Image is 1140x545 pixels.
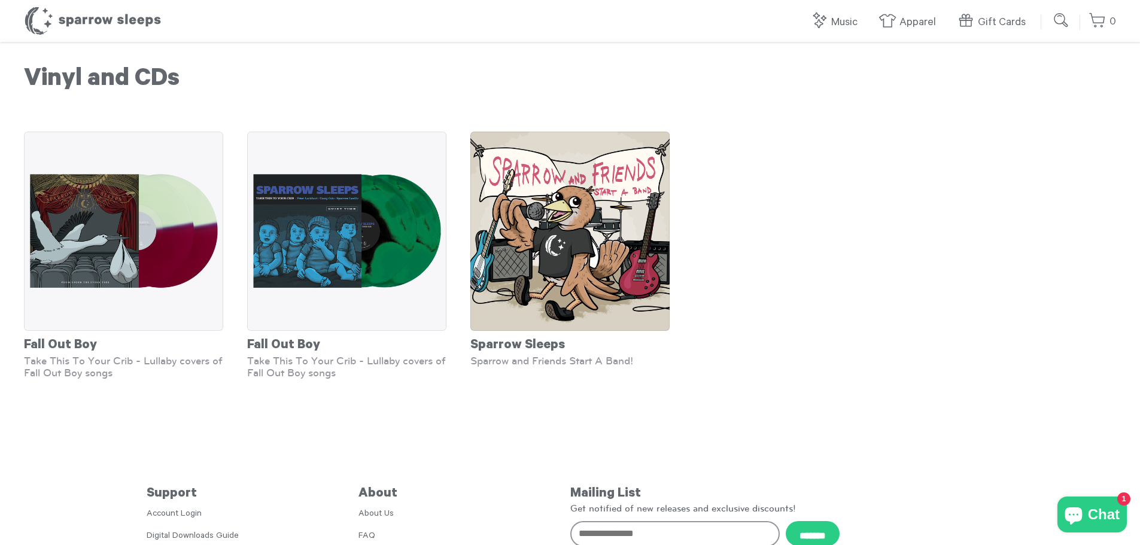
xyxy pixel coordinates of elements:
a: Fall Out Boy Take This To Your Crib - Lullaby covers of Fall Out Boy songs [24,132,223,379]
div: Take This To Your Crib - Lullaby covers of Fall Out Boy songs [247,355,446,379]
img: SparrowAndFriends-StartABand-Cover_grande.png [470,132,670,331]
a: Apparel [878,10,942,35]
p: Get notified of new releases and exclusive discounts! [570,502,994,515]
a: 0 [1089,9,1116,35]
h1: Sparrow Sleeps [24,6,162,36]
a: Account Login [147,510,202,519]
a: About Us [358,510,394,519]
h5: About [358,486,570,502]
a: Gift Cards [957,10,1032,35]
div: Sparrow Sleeps [470,331,670,355]
h5: Support [147,486,358,502]
div: Take This To Your Crib - Lullaby covers of Fall Out Boy songs [24,355,223,379]
h1: Vinyl and CDs [24,66,1116,96]
h5: Mailing List [570,486,994,502]
img: SS_FUTST_SSEXCLUSIVE_6d2c3e95-2d39-4810-a4f6-2e3a860c2b91_grande.png [24,132,223,331]
a: Sparrow Sleeps Sparrow and Friends Start A Band! [470,132,670,367]
a: Music [810,10,864,35]
div: Fall Out Boy [24,331,223,355]
inbox-online-store-chat: Shopify online store chat [1054,497,1130,535]
a: FAQ [358,532,375,541]
a: Digital Downloads Guide [147,532,239,541]
div: Fall Out Boy [247,331,446,355]
img: SS_TTTYC_GREEN_grande.png [247,132,446,331]
div: Sparrow and Friends Start A Band! [470,355,670,367]
input: Submit [1050,8,1074,32]
a: Fall Out Boy Take This To Your Crib - Lullaby covers of Fall Out Boy songs [247,132,446,379]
